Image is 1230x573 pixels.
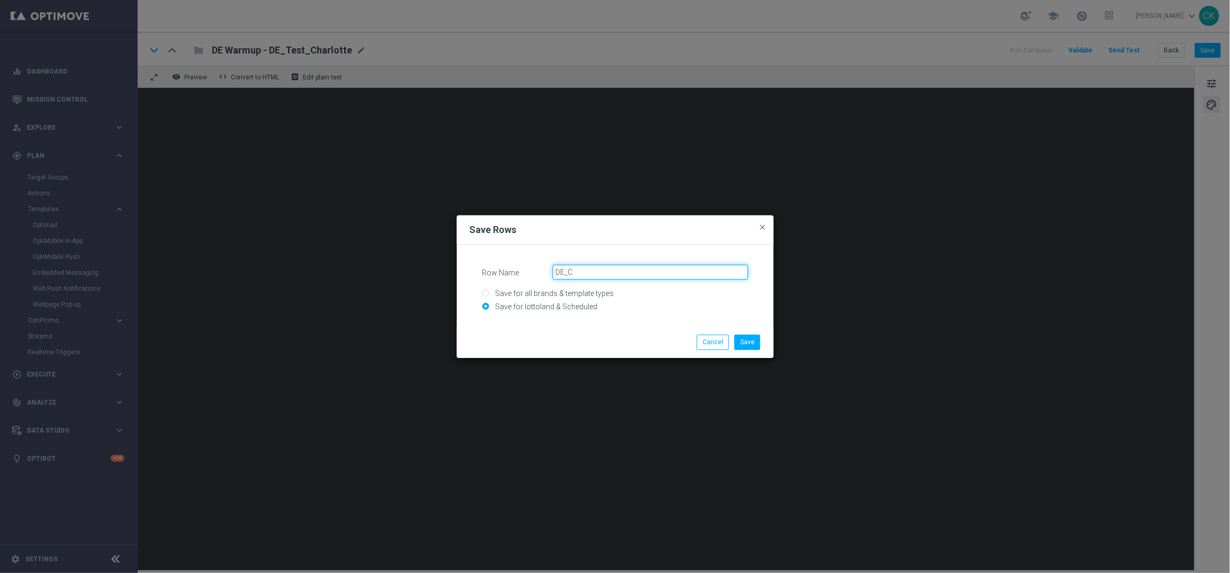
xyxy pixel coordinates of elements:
label: Save for all brands & template types [493,289,614,298]
button: Save [734,335,760,350]
button: Cancel [697,335,729,350]
h2: Save Rows [470,223,517,236]
label: Row Name [474,265,545,277]
span: close [759,223,767,231]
